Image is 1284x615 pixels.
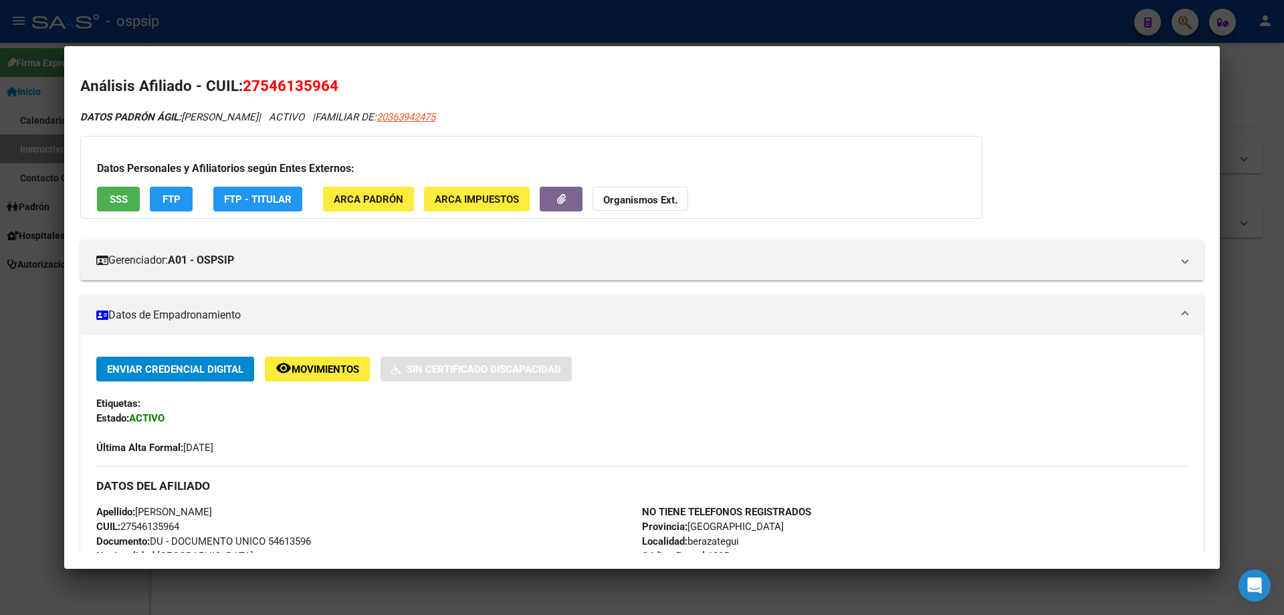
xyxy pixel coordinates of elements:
[96,442,183,454] strong: Última Alta Formal:
[96,535,311,547] span: DU - DOCUMENTO UNICO 54613596
[80,295,1204,335] mat-expansion-panel-header: Datos de Empadronamiento
[642,550,729,562] span: 1885
[96,398,140,410] strong: Etiquetas:
[97,187,140,211] button: SSS
[424,187,530,211] button: ARCA Impuestos
[150,187,193,211] button: FTP
[96,506,135,518] strong: Apellido:
[642,506,811,518] strong: NO TIENE TELEFONOS REGISTRADOS
[323,187,414,211] button: ARCA Padrón
[642,550,708,562] strong: Código Postal:
[110,193,128,205] span: SSS
[642,521,784,533] span: [GEOGRAPHIC_DATA]
[96,550,253,562] span: [GEOGRAPHIC_DATA]
[96,442,213,454] span: [DATE]
[96,521,120,533] strong: CUIL:
[243,77,338,94] span: 27546135964
[163,193,181,205] span: FTP
[381,357,572,381] button: Sin Certificado Discapacidad
[168,252,234,268] strong: A01 - OSPSIP
[96,550,157,562] strong: Nacionalidad:
[96,506,212,518] span: [PERSON_NAME]
[334,193,403,205] span: ARCA Padrón
[80,75,1204,98] h2: Análisis Afiliado - CUIL:
[96,535,150,547] strong: Documento:
[407,363,561,375] span: Sin Certificado Discapacidad
[213,187,302,211] button: FTP - Titular
[435,193,519,205] span: ARCA Impuestos
[642,535,687,547] strong: Localidad:
[603,194,677,206] strong: Organismos Ext.
[129,412,165,424] strong: ACTIVO
[224,193,292,205] span: FTP - Titular
[80,111,181,123] strong: DATOS PADRÓN ÁGIL:
[96,357,254,381] button: Enviar Credencial Digital
[80,240,1204,280] mat-expansion-panel-header: Gerenciador:A01 - OSPSIP
[96,478,1188,493] h3: DATOS DEL AFILIADO
[96,307,1172,323] mat-panel-title: Datos de Empadronamiento
[80,111,258,123] span: [PERSON_NAME]
[292,363,359,375] span: Movimientos
[377,111,435,123] span: 20363942475
[593,187,688,211] button: Organismos Ext.
[96,521,179,533] span: 27546135964
[642,521,687,533] strong: Provincia:
[1239,569,1271,602] div: Open Intercom Messenger
[315,111,435,123] span: FAMILIAR DE:
[276,360,292,376] mat-icon: remove_red_eye
[642,535,739,547] span: berazategui
[265,357,370,381] button: Movimientos
[80,111,435,123] i: | ACTIVO |
[96,412,129,424] strong: Estado:
[97,161,966,177] h3: Datos Personales y Afiliatorios según Entes Externos:
[107,363,243,375] span: Enviar Credencial Digital
[96,252,1172,268] mat-panel-title: Gerenciador:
